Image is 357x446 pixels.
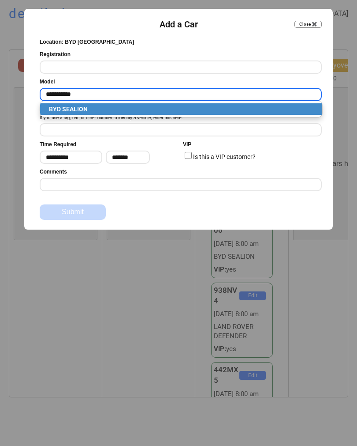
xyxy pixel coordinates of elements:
[40,38,134,46] div: Location: BYD [GEOGRAPHIC_DATA]
[40,78,55,86] div: Model
[40,51,71,58] div: Registration
[294,21,322,28] button: Close ✖️
[40,141,76,148] div: Time Required
[193,153,256,160] label: Is this a VIP customer?
[183,141,191,148] div: VIP
[40,204,106,220] button: Submit
[40,168,67,176] div: Comments
[40,115,183,121] div: If you use a tag, hat, or other number to identify a vehicle, enter this here.
[160,18,198,30] div: Add a Car
[49,106,88,113] strong: BYD SEALION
